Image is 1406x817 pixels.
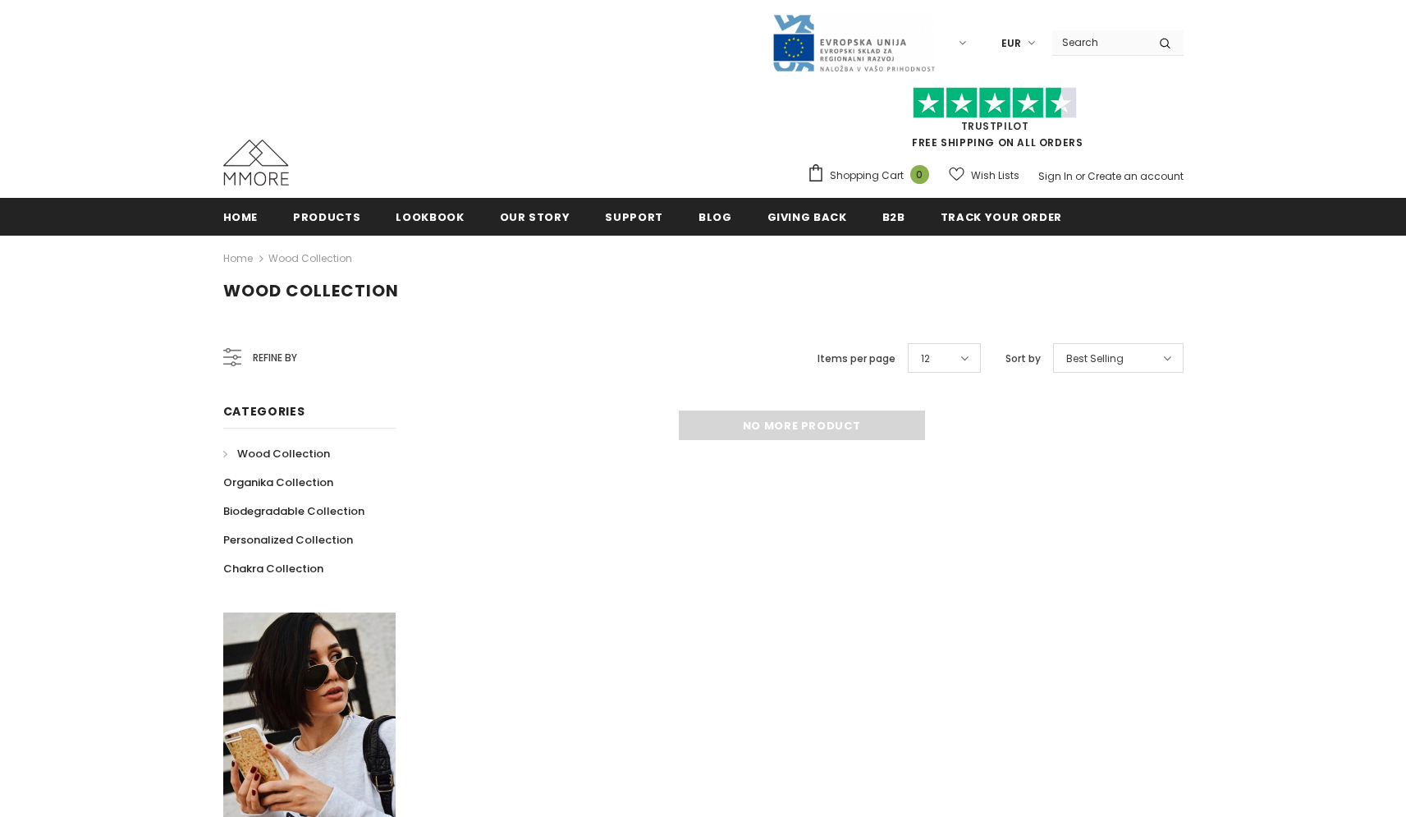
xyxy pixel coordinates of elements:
[941,198,1062,235] a: Track your order
[223,497,364,526] a: Biodegradable Collection
[253,349,297,367] span: Refine by
[921,351,930,367] span: 12
[961,119,1029,133] a: Trustpilot
[223,198,259,235] a: Home
[223,468,333,497] a: Organika Collection
[605,209,663,225] span: support
[500,198,570,235] a: Our Story
[882,209,905,225] span: B2B
[807,94,1184,149] span: FREE SHIPPING ON ALL ORDERS
[500,209,570,225] span: Our Story
[1038,169,1073,183] a: Sign In
[223,140,289,186] img: MMORE Cases
[1075,169,1085,183] span: or
[223,279,399,302] span: Wood Collection
[772,13,936,73] img: Javni Razpis
[223,532,353,548] span: Personalized Collection
[698,198,732,235] a: Blog
[223,561,323,576] span: Chakra Collection
[767,198,847,235] a: Giving back
[223,439,330,468] a: Wood Collection
[1052,30,1147,54] input: Search Site
[223,554,323,583] a: Chakra Collection
[223,475,333,490] span: Organika Collection
[293,209,360,225] span: Products
[882,198,905,235] a: B2B
[237,446,330,461] span: Wood Collection
[910,165,929,184] span: 0
[396,209,464,225] span: Lookbook
[767,209,847,225] span: Giving back
[1066,351,1124,367] span: Best Selling
[293,198,360,235] a: Products
[223,249,253,269] a: Home
[807,163,937,188] a: Shopping Cart 0
[223,403,305,420] span: Categories
[817,351,895,367] label: Items per page
[396,198,464,235] a: Lookbook
[830,168,904,184] span: Shopping Cart
[223,209,259,225] span: Home
[1005,351,1041,367] label: Sort by
[971,168,1019,184] span: Wish Lists
[772,35,936,49] a: Javni Razpis
[268,251,352,265] a: Wood Collection
[949,161,1019,190] a: Wish Lists
[941,209,1062,225] span: Track your order
[1001,35,1021,52] span: EUR
[605,198,663,235] a: support
[1088,169,1184,183] a: Create an account
[698,209,732,225] span: Blog
[223,503,364,519] span: Biodegradable Collection
[223,526,353,554] a: Personalized Collection
[913,87,1077,119] img: Trust Pilot Stars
